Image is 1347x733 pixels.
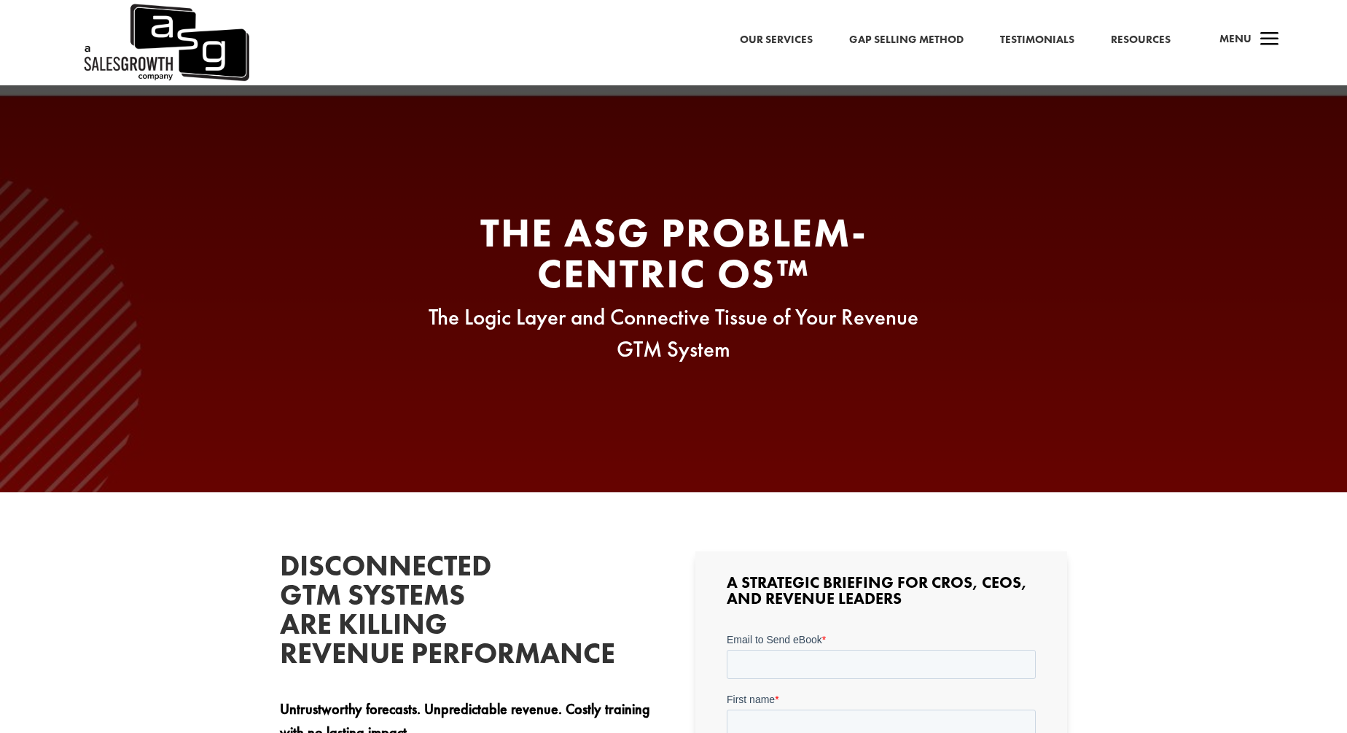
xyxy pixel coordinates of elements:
h3: A Strategic Briefing for CROs, CEOs, and Revenue Leaders [727,575,1036,614]
a: Testimonials [1000,31,1074,50]
p: The Logic Layer and Connective Tissue of Your Revenue GTM System [397,301,950,365]
span: a [1255,26,1284,55]
h2: Disconnected GTM Systems Are Killing Revenue Performance [280,551,499,675]
a: Resources [1111,31,1171,50]
a: Our Services [740,31,813,50]
h2: The ASG Problem-Centric OS™ [397,212,950,301]
span: Menu [1219,31,1252,46]
a: Gap Selling Method [849,31,964,50]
